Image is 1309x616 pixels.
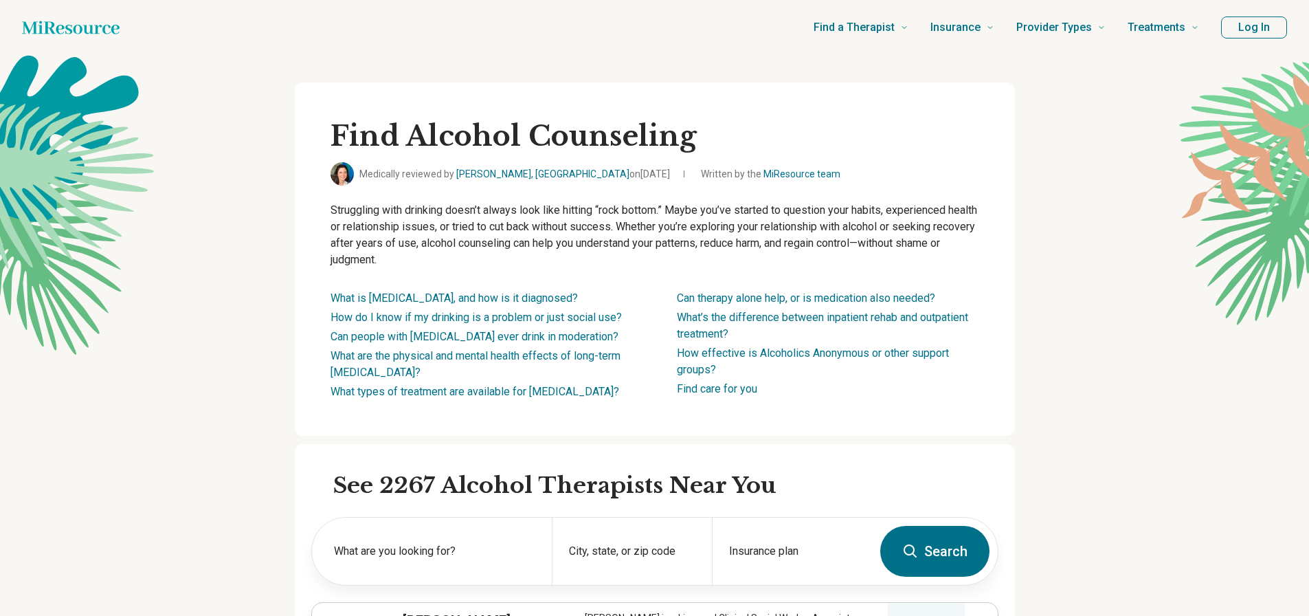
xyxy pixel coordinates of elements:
[331,291,578,305] a: What is [MEDICAL_DATA], and how is it diagnosed?
[334,543,535,560] label: What are you looking for?
[880,526,989,577] button: Search
[1221,16,1287,38] button: Log In
[930,18,981,37] span: Insurance
[359,167,670,181] span: Medically reviewed by
[677,382,757,395] a: Find care for you
[333,472,998,500] h2: See 2267 Alcohol Therapists Near You
[331,118,979,154] h1: Find Alcohol Counseling
[629,168,670,179] span: on [DATE]
[1128,18,1185,37] span: Treatments
[814,18,895,37] span: Find a Therapist
[677,311,968,340] a: What’s the difference between inpatient rehab and outpatient treatment?
[1016,18,1092,37] span: Provider Types
[22,14,120,41] a: Home page
[331,311,622,324] a: How do I know if my drinking is a problem or just social use?
[763,168,840,179] a: MiResource team
[456,168,629,179] a: [PERSON_NAME], [GEOGRAPHIC_DATA]
[331,202,979,268] p: Struggling with drinking doesn’t always look like hitting “rock bottom.” Maybe you’ve started to ...
[701,167,840,181] span: Written by the
[677,346,949,376] a: How effective is Alcoholics Anonymous or other support groups?
[331,349,620,379] a: What are the physical and mental health effects of long-term [MEDICAL_DATA]?
[331,330,618,343] a: Can people with [MEDICAL_DATA] ever drink in moderation?
[331,385,619,398] a: What types of treatment are available for [MEDICAL_DATA]?
[677,291,935,305] a: Can therapy alone help, or is medication also needed?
